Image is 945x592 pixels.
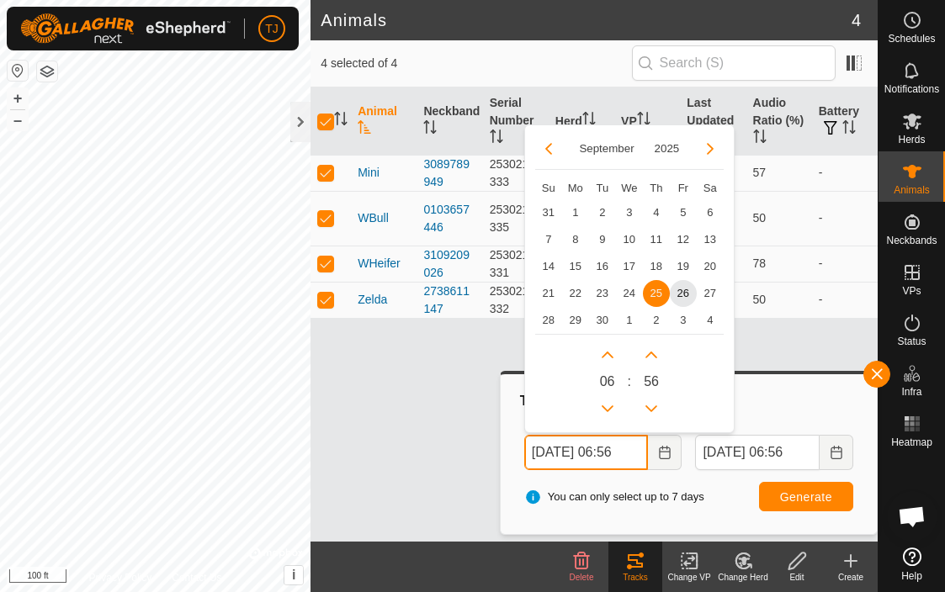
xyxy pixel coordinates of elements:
[589,253,616,280] span: 16
[697,199,724,226] td: 6
[292,568,295,582] span: i
[616,253,643,280] td: 17
[753,132,767,145] p-sorticon: Activate to sort
[759,482,853,511] button: Generate
[562,307,589,334] td: 29
[697,226,724,253] span: 13
[614,87,680,156] th: VP
[670,199,697,226] td: 5
[901,571,922,581] span: Help
[284,566,303,584] button: i
[37,61,57,82] button: Map Layers
[894,185,930,195] span: Animals
[535,280,562,307] td: 21
[594,341,621,368] p-button: Next Hour
[632,45,836,81] input: Search (S)
[351,87,417,156] th: Animal
[490,283,542,318] div: 2530219332
[358,291,387,309] span: Zelda
[608,571,662,584] div: Tracks
[670,226,697,253] td: 12
[562,253,589,280] td: 15
[589,280,616,307] td: 23
[897,336,926,346] span: Status
[628,372,631,392] span: :
[638,341,665,368] p-button: Next Minute
[535,307,562,334] span: 28
[524,124,735,434] div: Choose Date
[898,135,925,145] span: Herds
[678,182,688,194] span: Fr
[644,372,659,392] span: 56
[697,307,724,334] span: 4
[812,246,878,282] td: -
[490,132,503,145] p-sorticon: Activate to sort
[812,282,878,318] td: -
[753,293,767,306] span: 50
[643,199,670,226] td: 4
[358,123,371,136] p-sorticon: Activate to sort
[697,135,724,162] button: Next Month
[680,87,746,156] th: Last Updated
[524,489,704,505] span: You can only select up to 7 days
[594,395,621,422] p-button: Previous Hour
[535,226,562,253] span: 7
[265,20,279,38] span: TJ
[697,253,724,280] td: 20
[753,211,767,225] span: 50
[562,226,589,253] span: 8
[562,199,589,226] td: 1
[616,226,643,253] span: 10
[582,114,596,128] p-sorticon: Activate to sort
[812,87,878,156] th: Battery
[891,437,932,447] span: Heatmap
[638,395,665,422] p-button: Previous Minute
[812,191,878,246] td: -
[423,156,475,191] div: 3089789949
[89,570,152,585] a: Privacy Policy
[321,55,631,72] span: 4 selected of 4
[535,253,562,280] td: 14
[321,10,852,30] h2: Animals
[643,226,670,253] td: 11
[648,139,687,158] button: Choose Year
[423,246,475,282] div: 3109209026
[570,573,594,582] span: Delete
[886,235,937,246] span: Neckbands
[643,253,670,280] td: 18
[616,307,643,334] td: 1
[542,182,555,194] span: Su
[842,123,856,136] p-sorticon: Activate to sort
[562,280,589,307] td: 22
[670,280,697,307] span: 26
[670,253,697,280] td: 19
[643,307,670,334] td: 2
[334,114,348,128] p-sorticon: Activate to sort
[423,283,475,318] div: 2738611147
[596,182,608,194] span: Tu
[589,226,616,253] td: 9
[20,13,231,44] img: Gallagher Logo
[650,182,662,194] span: Th
[662,571,716,584] div: Change VP
[637,114,650,128] p-sorticon: Activate to sort
[670,307,697,334] td: 3
[746,87,812,156] th: Audio Ratio (%)
[423,123,437,136] p-sorticon: Activate to sort
[753,166,767,179] span: 57
[490,246,542,282] div: 2530219331
[703,182,717,194] span: Sa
